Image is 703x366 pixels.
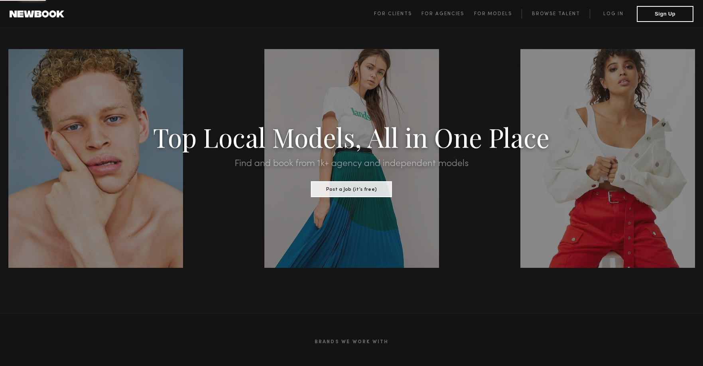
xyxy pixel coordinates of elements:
span: For Agencies [421,12,464,16]
a: For Agencies [421,9,474,19]
button: Post a Job (it’s free) [311,181,392,197]
a: Post a Job (it’s free) [311,184,392,193]
a: Browse Talent [522,9,590,19]
h2: Brands We Work With [112,330,591,354]
a: For Models [474,9,522,19]
button: Sign Up [637,6,693,22]
span: For Models [474,12,512,16]
a: For Clients [374,9,421,19]
h1: Top Local Models, All in One Place [53,125,650,149]
a: Log in [590,9,637,19]
h2: Find and book from 1k+ agency and independent models [53,159,650,168]
span: For Clients [374,12,412,16]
